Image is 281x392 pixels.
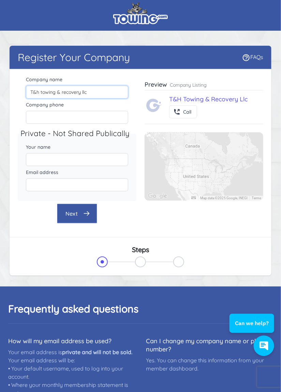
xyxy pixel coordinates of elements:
[26,144,128,150] label: Your name
[170,82,207,88] p: Company Listing
[146,192,169,201] img: Google
[146,357,273,373] dd: Yes. You can change this information from your member dashboard.
[18,246,263,254] h3: Steps
[146,97,162,114] img: Towing.com Logo
[169,95,248,103] a: T&h towing & recovery llc
[8,365,135,381] li: • Your default username, used to log into your account.
[242,54,263,60] a: FAQs
[20,128,139,140] legend: Private - Not Shared Publically
[26,101,128,108] label: Company phone
[8,303,273,315] h2: Frequently asked questions
[62,349,132,356] strong: private and will not be sold.
[146,192,169,201] a: Open this area in Google Maps (opens a new window)
[183,109,191,115] div: Call
[113,2,168,24] img: logo.png
[145,81,167,89] h3: Preview
[200,196,248,200] span: Map data ©2025 Google, INEGI
[146,337,273,354] dt: Can I change my company name or phone number?
[169,105,197,118] button: Call
[169,111,197,117] a: Call
[26,76,128,83] label: Company name
[191,196,196,199] button: Keyboard shortcuts
[57,204,97,223] button: Next
[26,169,128,176] label: Email address
[252,196,261,200] a: Terms (opens in new tab)
[8,337,135,346] dt: How will my email address be used?
[18,51,130,63] h1: Register Your Company
[224,295,281,363] iframe: Conversations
